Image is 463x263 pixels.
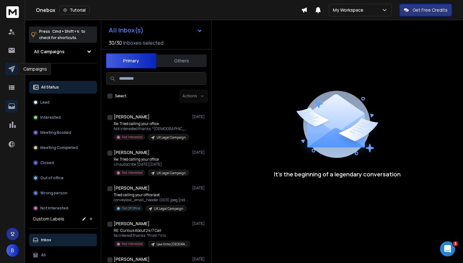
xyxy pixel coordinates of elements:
button: Interested [29,111,97,124]
button: Tutorial [59,6,90,14]
p: [DATE] [192,186,206,191]
button: Others [156,54,207,68]
p: [DATE] [192,150,206,155]
h1: All Campaigns [34,49,65,55]
button: Primary [106,53,156,68]
span: 30 / 30 [109,39,122,47]
label: Select [115,94,126,99]
h1: [PERSON_NAME] [114,149,150,156]
h1: [PERSON_NAME] [114,220,150,227]
p: Get Free Credits [413,7,448,13]
button: All Status [29,81,97,94]
p: Not interested thanks. *[DEMOGRAPHIC_DATA][PERSON_NAME] [114,126,189,131]
h3: Inboxes selected [123,39,163,47]
p: Lead [40,100,49,105]
p: No interest thanks. *From:* Iris [114,233,189,238]
h1: All Inbox(s) [109,27,144,33]
p: Out of office [40,175,64,180]
div: Campaigns [19,63,51,75]
button: Get Free Credits [399,4,452,16]
p: Meeting Booked [40,130,71,135]
button: B [6,244,19,257]
span: Cmd + Shift + k [51,28,80,35]
div: Onebox [36,6,301,14]
p: Out Of Office [122,206,140,211]
p: Not Interested [122,170,143,175]
h1: [PERSON_NAME] [114,256,150,262]
button: All [29,249,97,261]
p: Re: Tried calling your office [114,157,189,162]
span: 1 [453,241,458,246]
p: [DATE] [192,257,206,262]
p: All [41,253,46,258]
p: UK Legal Campaign [154,206,183,211]
p: conveylaw_email_header (003).jpeg [cid:conveylaw_email_header(003)_467c125f-2406-42fa-8d15-daec65... [114,197,189,203]
p: Not Interested [40,206,68,211]
h3: Filters [29,68,97,77]
p: Not Interested [122,242,143,246]
p: Interested [40,115,61,120]
p: [DATE] [192,221,206,226]
button: Inbox [29,234,97,246]
p: Wrong person [40,191,67,196]
iframe: Intercom live chat [440,241,455,256]
p: Re: Tried calling your office [114,121,189,126]
h3: Custom Labels [33,216,64,222]
h1: [PERSON_NAME] [114,185,150,191]
button: Not Interested [29,202,97,214]
h1: [PERSON_NAME] [114,114,150,120]
button: All Inbox(s) [104,24,208,37]
button: All Campaigns [29,45,97,58]
p: Not Interested [122,135,143,140]
p: UK Legal Campaign [157,171,186,175]
button: Lead [29,96,97,109]
p: Press to check for shortcuts. [39,28,85,41]
button: Meeting Booked [29,126,97,139]
p: All Status [41,85,59,90]
p: Tried calling your office last [114,192,189,197]
p: Closed [40,160,54,165]
p: UK Legal Campaign [157,135,186,140]
p: It’s the beginning of a legendary conversation [274,170,401,179]
button: Out of office [29,172,97,184]
button: Meeting Completed [29,141,97,154]
p: Meeting Completed [40,145,78,150]
button: Wrong person [29,187,97,199]
p: Inbox [41,237,51,243]
p: My Workspace [333,7,366,13]
p: Law firms [GEOGRAPHIC_DATA] [157,242,187,247]
p: [DATE] [192,114,206,119]
p: RE: Curious About 24/7 Call [114,228,189,233]
p: Unsubscribe [DATE][DATE] [114,162,189,167]
button: Closed [29,157,97,169]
